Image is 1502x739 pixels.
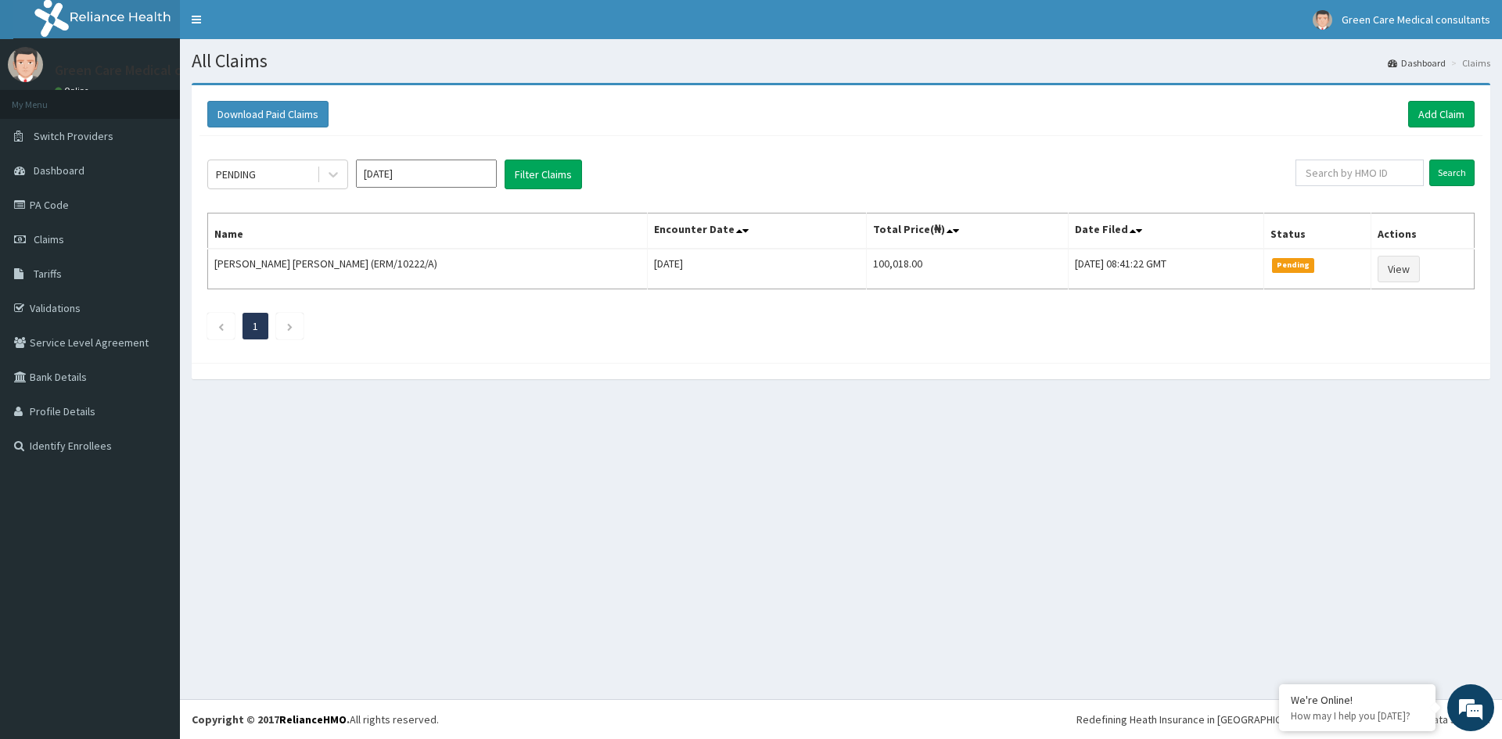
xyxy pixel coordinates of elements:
footer: All rights reserved. [180,699,1502,739]
span: Pending [1272,258,1315,272]
a: Page 1 is your current page [253,319,258,333]
span: Dashboard [34,163,84,178]
th: Date Filed [1069,213,1263,249]
th: Name [208,213,648,249]
a: RelianceHMO [279,712,347,726]
li: Claims [1447,56,1490,70]
th: Status [1263,213,1371,249]
p: How may I help you today? [1291,709,1424,723]
a: Add Claim [1408,101,1475,127]
strong: Copyright © 2017 . [192,712,350,726]
span: Tariffs [34,267,62,281]
div: PENDING [216,167,256,182]
th: Encounter Date [648,213,866,249]
a: Previous page [217,319,225,333]
td: [DATE] [648,249,866,289]
th: Actions [1371,213,1474,249]
a: Dashboard [1388,56,1446,70]
img: User Image [1313,10,1332,30]
input: Search by HMO ID [1295,160,1424,186]
span: Switch Providers [34,129,113,143]
input: Select Month and Year [356,160,497,188]
td: [DATE] 08:41:22 GMT [1069,249,1263,289]
td: [PERSON_NAME] [PERSON_NAME] (ERM/10222/A) [208,249,648,289]
input: Search [1429,160,1475,186]
th: Total Price(₦) [866,213,1069,249]
h1: All Claims [192,51,1490,71]
button: Filter Claims [505,160,582,189]
p: Green Care Medical consultants [55,63,248,77]
a: Online [55,85,92,96]
div: Redefining Heath Insurance in [GEOGRAPHIC_DATA] using Telemedicine and Data Science! [1076,712,1490,727]
button: Download Paid Claims [207,101,329,127]
a: Next page [286,319,293,333]
a: View [1378,256,1420,282]
span: Claims [34,232,64,246]
img: User Image [8,47,43,82]
td: 100,018.00 [866,249,1069,289]
span: Green Care Medical consultants [1342,13,1490,27]
div: We're Online! [1291,693,1424,707]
